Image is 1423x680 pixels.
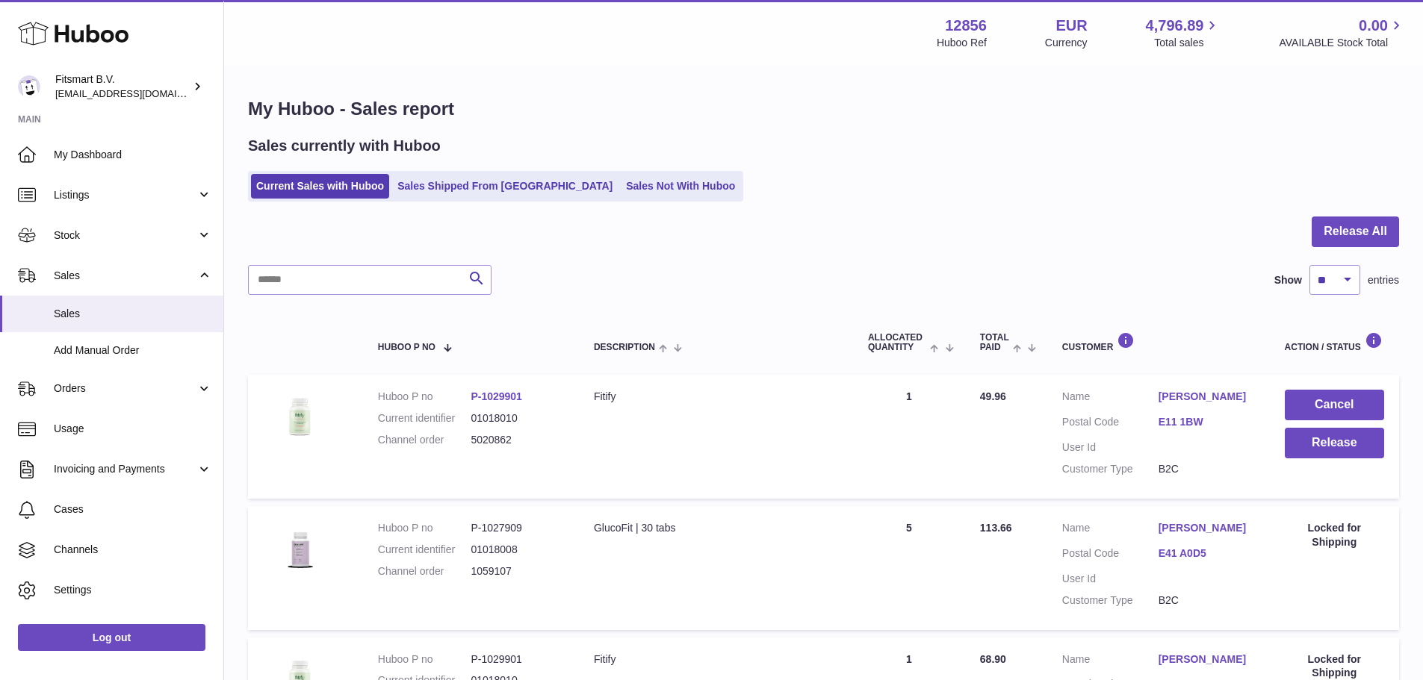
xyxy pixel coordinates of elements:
dt: Customer Type [1062,462,1159,476]
dt: Current identifier [378,411,471,425]
span: 4,796.89 [1146,16,1204,36]
dd: 01018008 [471,543,564,557]
dd: P-1029901 [471,652,564,667]
a: Sales Not With Huboo [621,174,740,199]
td: 1 [853,375,965,499]
span: Sales [54,269,196,283]
a: [PERSON_NAME] [1159,521,1255,535]
dt: Current identifier [378,543,471,557]
dt: Huboo P no [378,652,471,667]
span: Cases [54,502,212,517]
a: P-1029901 [471,390,522,402]
div: Customer [1062,332,1255,352]
span: 113.66 [980,522,1012,534]
a: [PERSON_NAME] [1159,652,1255,667]
img: 128561739542540.png [263,390,338,443]
dt: Postal Code [1062,546,1159,564]
dd: 5020862 [471,433,564,447]
span: ALLOCATED Quantity [868,333,927,352]
span: Sales [54,307,212,321]
dt: User Id [1062,572,1159,586]
span: Stock [54,228,196,243]
dd: B2C [1159,462,1255,476]
td: 5 [853,506,965,630]
img: internalAdmin-12856@internal.huboo.com [18,75,40,98]
div: Fitify [594,390,838,404]
h2: Sales currently with Huboo [248,136,441,156]
strong: 12856 [945,16,987,36]
dt: Postal Code [1062,415,1159,433]
div: GlucoFit | 30 tabs [594,521,838,535]
span: Invoicing and Payments [54,462,196,476]
span: [EMAIL_ADDRESS][DOMAIN_NAME] [55,87,220,99]
dd: B2C [1159,593,1255,608]
dt: Huboo P no [378,521,471,535]
img: 1736787785.png [263,521,338,577]
dt: Channel order [378,564,471,578]
span: Total paid [980,333,1009,352]
a: 0.00 AVAILABLE Stock Total [1279,16,1405,50]
span: Total sales [1154,36,1221,50]
div: Huboo Ref [937,36,987,50]
dt: Name [1062,390,1159,408]
div: Locked for Shipping [1285,521,1384,549]
a: Sales Shipped From [GEOGRAPHIC_DATA] [392,174,618,199]
span: 0.00 [1359,16,1388,36]
span: Huboo P no [378,343,435,352]
a: 4,796.89 Total sales [1146,16,1221,50]
dt: Name [1062,652,1159,670]
dt: Name [1062,521,1159,539]
dt: Customer Type [1062,593,1159,608]
dt: User Id [1062,440,1159,455]
a: E41 A0D5 [1159,546,1255,561]
span: AVAILABLE Stock Total [1279,36,1405,50]
span: Add Manual Order [54,343,212,358]
span: Description [594,343,655,352]
span: Channels [54,543,212,557]
a: [PERSON_NAME] [1159,390,1255,404]
strong: EUR [1055,16,1087,36]
a: E11 1BW [1159,415,1255,429]
span: 49.96 [980,390,1006,402]
span: Usage [54,422,212,436]
span: My Dashboard [54,148,212,162]
button: Cancel [1285,390,1384,420]
div: Currency [1045,36,1088,50]
div: Fitify [594,652,838,667]
span: Orders [54,381,196,396]
span: 68.90 [980,653,1006,665]
dd: 1059107 [471,564,564,578]
div: Action / Status [1285,332,1384,352]
h1: My Huboo - Sales report [248,97,1399,121]
dd: 01018010 [471,411,564,425]
button: Release [1285,428,1384,458]
span: Settings [54,583,212,597]
dt: Channel order [378,433,471,447]
div: Fitsmart B.V. [55,72,190,101]
dt: Huboo P no [378,390,471,404]
span: entries [1368,273,1399,287]
span: Listings [54,188,196,202]
dd: P-1027909 [471,521,564,535]
button: Release All [1312,216,1399,247]
a: Current Sales with Huboo [251,174,389,199]
label: Show [1274,273,1302,287]
a: Log out [18,624,205,651]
